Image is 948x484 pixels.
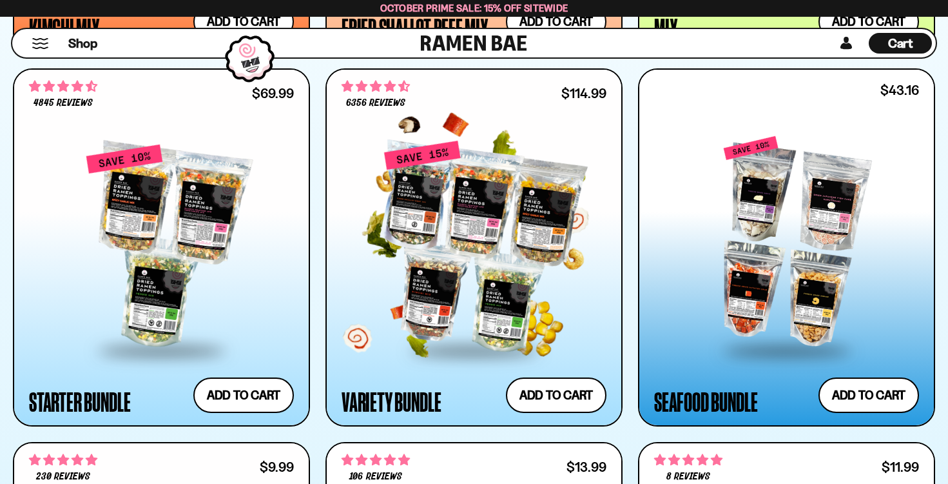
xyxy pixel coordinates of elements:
span: 6356 reviews [346,98,405,108]
span: 4.75 stars [654,452,722,469]
button: Add to cart [193,378,294,413]
span: 4.91 stars [342,452,410,469]
div: $69.99 [252,87,294,99]
div: $43.16 [880,84,919,96]
span: Shop [68,35,97,52]
span: 8 reviews [666,472,710,482]
a: 4.71 stars 4845 reviews $69.99 Starter Bundle Add to cart [13,68,310,427]
span: October Prime Sale: 15% off Sitewide [380,2,568,14]
span: 4845 reviews [34,98,93,108]
span: 230 reviews [36,472,90,482]
div: $114.99 [561,87,606,99]
div: $11.99 [882,461,919,473]
button: Add to cart [506,378,606,413]
span: 4.77 stars [29,452,97,469]
div: Seafood Bundle [654,390,758,413]
span: 4.63 stars [342,78,410,95]
a: $43.16 Seafood Bundle Add to cart [638,68,935,427]
span: 106 reviews [349,472,401,482]
div: Starter Bundle [29,390,131,413]
div: $13.99 [566,461,606,473]
button: Mobile Menu Trigger [32,38,49,49]
a: 4.63 stars 6356 reviews $114.99 Variety Bundle Add to cart [325,68,623,427]
div: Variety Bundle [342,390,441,413]
span: 4.71 stars [29,78,97,95]
div: $9.99 [260,461,294,473]
button: Add to cart [818,378,919,413]
div: Cart [869,29,932,57]
a: Shop [68,33,97,54]
span: Cart [888,35,913,51]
